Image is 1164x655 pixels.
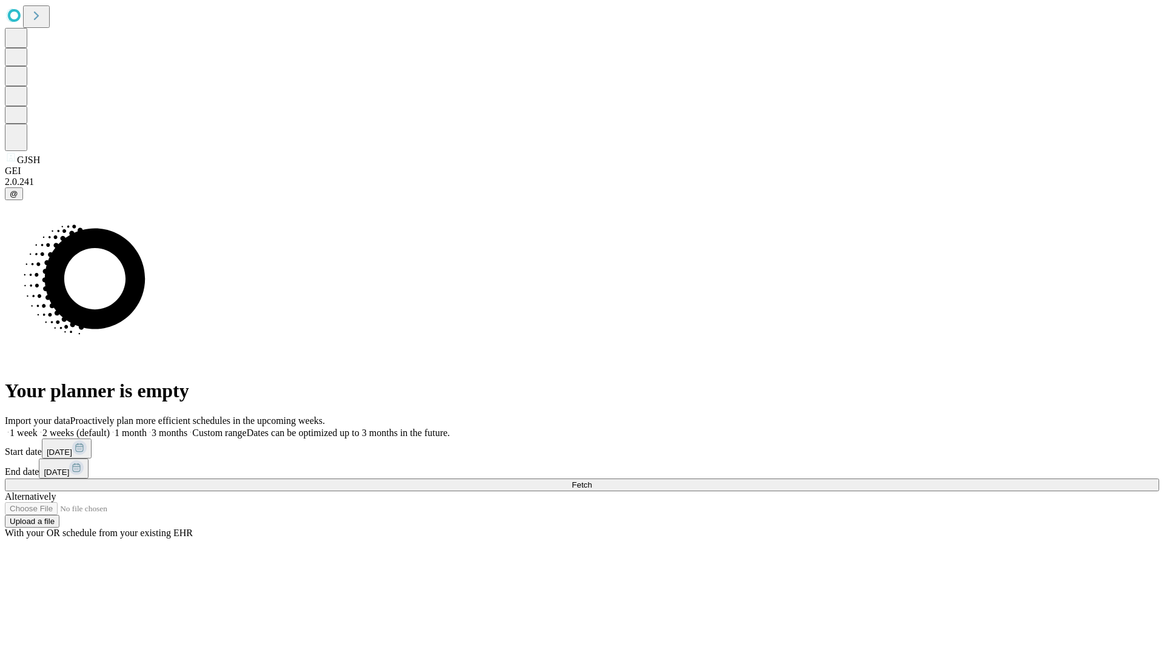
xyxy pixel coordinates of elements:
span: 3 months [152,428,187,438]
button: Fetch [5,479,1159,491]
span: 2 weeks (default) [42,428,110,438]
div: End date [5,458,1159,479]
span: Dates can be optimized up to 3 months in the future. [247,428,450,438]
h1: Your planner is empty [5,380,1159,402]
button: [DATE] [39,458,89,479]
span: Fetch [572,480,592,489]
div: 2.0.241 [5,176,1159,187]
span: Alternatively [5,491,56,502]
span: [DATE] [44,468,69,477]
span: @ [10,189,18,198]
div: GEI [5,166,1159,176]
span: 1 month [115,428,147,438]
span: Proactively plan more efficient schedules in the upcoming weeks. [70,415,325,426]
span: With your OR schedule from your existing EHR [5,528,193,538]
button: [DATE] [42,438,92,458]
div: Start date [5,438,1159,458]
span: 1 week [10,428,38,438]
span: Custom range [192,428,246,438]
button: @ [5,187,23,200]
button: Upload a file [5,515,59,528]
span: GJSH [17,155,40,165]
span: Import your data [5,415,70,426]
span: [DATE] [47,448,72,457]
